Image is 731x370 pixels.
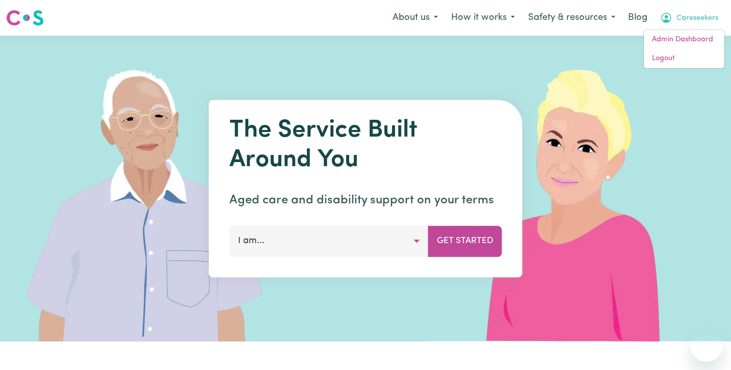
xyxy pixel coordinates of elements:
[6,6,44,30] a: Careseekers logo
[6,9,44,27] img: Careseekers logo
[622,7,654,29] a: Blog
[445,7,521,29] button: How it works
[644,49,724,68] a: Logout
[386,7,445,29] button: About us
[643,30,725,69] div: My Account
[690,329,723,362] iframe: Button to launch messaging window
[521,7,622,29] button: Safety & resources
[676,13,718,24] span: Careseekers
[229,116,502,175] h1: The Service Built Around You
[644,30,724,49] a: Admin Dashboard
[229,226,429,256] button: I am...
[428,226,502,256] button: Get Started
[654,7,725,29] button: My Account
[229,191,502,209] p: Aged care and disability support on your terms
